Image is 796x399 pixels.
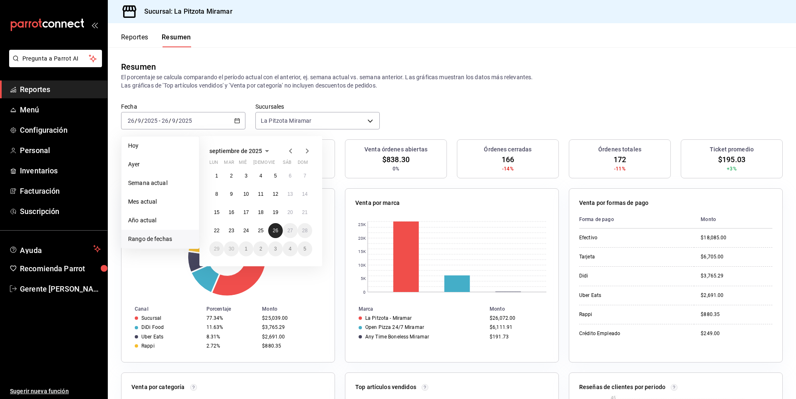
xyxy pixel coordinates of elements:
abbr: 20 de septiembre de 2025 [287,209,293,215]
div: $6,705.00 [701,253,772,260]
text: 25K [358,222,366,227]
div: Rappi [579,311,662,318]
button: 9 de septiembre de 2025 [224,187,238,202]
div: $2,691.00 [262,334,321,340]
button: 20 de septiembre de 2025 [283,205,297,220]
button: 24 de septiembre de 2025 [239,223,253,238]
button: 8 de septiembre de 2025 [209,187,224,202]
button: 12 de septiembre de 2025 [268,187,283,202]
button: 17 de septiembre de 2025 [239,205,253,220]
text: 10K [358,263,366,268]
span: +3% [727,165,736,173]
input: ---- [178,117,192,124]
button: Reportes [121,33,148,47]
h3: Órdenes cerradas [484,145,531,154]
abbr: 17 de septiembre de 2025 [243,209,249,215]
button: 3 de octubre de 2025 [268,241,283,256]
div: La Pitzota - Miramar [365,315,412,321]
span: Gerente [PERSON_NAME] [20,283,101,294]
abbr: 3 de septiembre de 2025 [245,173,248,179]
abbr: 2 de septiembre de 2025 [230,173,233,179]
button: 6 de septiembre de 2025 [283,168,297,183]
abbr: 11 de septiembre de 2025 [258,191,263,197]
button: 4 de octubre de 2025 [283,241,297,256]
button: 18 de septiembre de 2025 [253,205,268,220]
abbr: 12 de septiembre de 2025 [273,191,278,197]
abbr: 6 de septiembre de 2025 [289,173,291,179]
span: Ayer [128,160,192,169]
abbr: 13 de septiembre de 2025 [287,191,293,197]
input: -- [161,117,169,124]
button: 11 de septiembre de 2025 [253,187,268,202]
div: 11.63% [206,324,255,330]
abbr: 4 de septiembre de 2025 [260,173,262,179]
div: DiDi Food [141,324,164,330]
div: $880.35 [262,343,321,349]
th: Monto [486,304,558,314]
abbr: 26 de septiembre de 2025 [273,228,278,234]
div: Tarjeta [579,253,662,260]
abbr: martes [224,160,234,168]
a: Pregunta a Parrot AI [6,60,102,69]
abbr: 10 de septiembre de 2025 [243,191,249,197]
text: 5K [361,276,366,281]
span: Personal [20,145,101,156]
span: Suscripción [20,206,101,217]
abbr: 15 de septiembre de 2025 [214,209,219,215]
span: Menú [20,104,101,115]
button: Pregunta a Parrot AI [9,50,102,67]
div: $3,765.29 [262,324,321,330]
abbr: 22 de septiembre de 2025 [214,228,219,234]
span: $838.30 [382,154,410,165]
button: 2 de septiembre de 2025 [224,168,238,183]
abbr: 4 de octubre de 2025 [289,246,291,252]
h3: Órdenes totales [598,145,641,154]
span: Recomienda Parrot [20,263,101,274]
button: Resumen [162,33,191,47]
span: / [176,117,178,124]
span: 0% [393,165,399,173]
span: La Pitzota Miramar [261,117,311,125]
abbr: 29 de septiembre de 2025 [214,246,219,252]
div: Sucursal [141,315,161,321]
button: 5 de septiembre de 2025 [268,168,283,183]
span: 166 [502,154,514,165]
button: 4 de septiembre de 2025 [253,168,268,183]
th: Porcentaje [203,304,259,314]
abbr: 23 de septiembre de 2025 [228,228,234,234]
abbr: 28 de septiembre de 2025 [302,228,308,234]
input: -- [172,117,176,124]
div: $880.35 [701,311,772,318]
button: 14 de septiembre de 2025 [298,187,312,202]
input: -- [127,117,135,124]
div: $25,039.00 [262,315,321,321]
abbr: 14 de septiembre de 2025 [302,191,308,197]
abbr: 3 de octubre de 2025 [274,246,277,252]
h3: Sucursal: La Pitzota Miramar [138,7,233,17]
button: septiembre de 2025 [209,146,272,156]
span: Semana actual [128,179,192,187]
p: El porcentaje se calcula comparando el período actual con el anterior, ej. semana actual vs. sema... [121,73,783,90]
div: $6,111.91 [490,324,545,330]
div: Efectivo [579,234,662,241]
th: Monto [694,211,772,229]
div: 8.31% [206,334,255,340]
span: Facturación [20,185,101,197]
button: 7 de septiembre de 2025 [298,168,312,183]
button: 26 de septiembre de 2025 [268,223,283,238]
button: 29 de septiembre de 2025 [209,241,224,256]
button: 16 de septiembre de 2025 [224,205,238,220]
abbr: 8 de septiembre de 2025 [215,191,218,197]
div: 77.34% [206,315,255,321]
div: Open Pizza 24/7 Miramar [365,324,424,330]
span: Inventarios [20,165,101,176]
button: 19 de septiembre de 2025 [268,205,283,220]
button: 30 de septiembre de 2025 [224,241,238,256]
button: 5 de octubre de 2025 [298,241,312,256]
th: Forma de pago [579,211,694,229]
span: Rango de fechas [128,235,192,243]
button: 23 de septiembre de 2025 [224,223,238,238]
div: 2.72% [206,343,255,349]
text: 20K [358,236,366,241]
input: -- [137,117,141,124]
